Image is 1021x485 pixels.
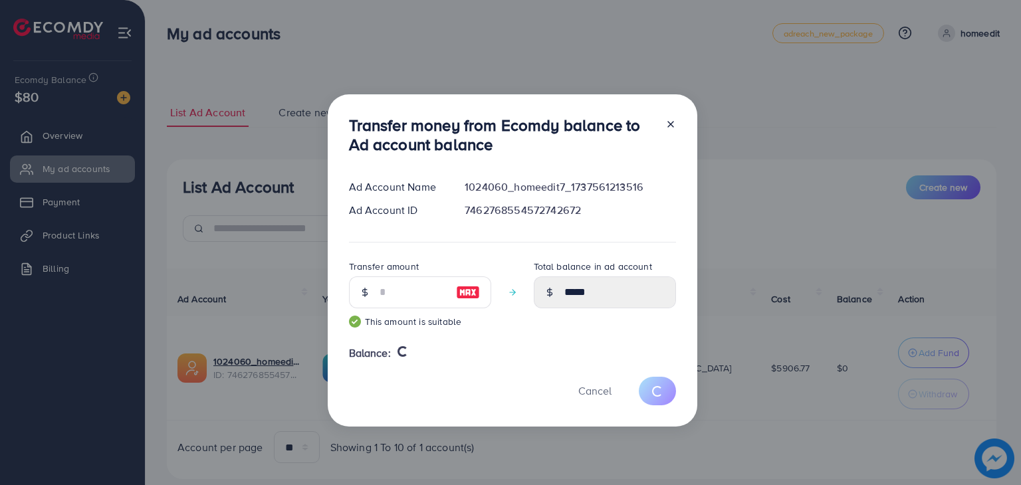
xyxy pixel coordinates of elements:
[338,203,455,218] div: Ad Account ID
[349,345,391,361] span: Balance:
[338,179,455,195] div: Ad Account Name
[349,316,361,328] img: guide
[454,203,686,218] div: 7462768554572742672
[349,315,491,328] small: This amount is suitable
[534,260,652,273] label: Total balance in ad account
[349,116,655,154] h3: Transfer money from Ecomdy balance to Ad account balance
[456,284,480,300] img: image
[454,179,686,195] div: 1024060_homeedit7_1737561213516
[578,383,612,398] span: Cancel
[562,377,628,405] button: Cancel
[349,260,419,273] label: Transfer amount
